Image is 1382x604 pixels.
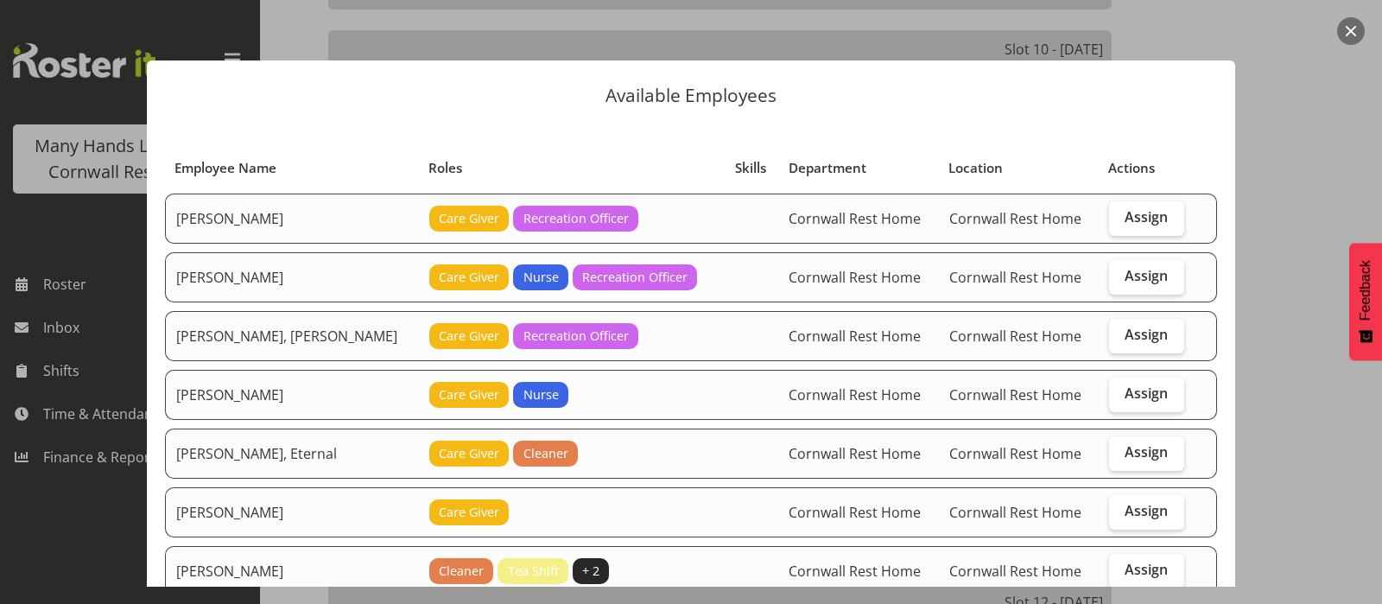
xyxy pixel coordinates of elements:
td: [PERSON_NAME] [165,487,419,537]
span: Cornwall Rest Home [789,209,921,228]
span: Nurse [523,385,559,404]
span: Cornwall Rest Home [949,503,1081,522]
span: Cornwall Rest Home [949,327,1081,346]
span: Cornwall Rest Home [789,268,921,287]
span: Care Giver [439,209,499,228]
span: Roles [428,158,462,178]
span: Cornwall Rest Home [949,562,1081,581]
span: Cornwall Rest Home [789,385,921,404]
span: Cleaner [439,562,484,581]
span: Care Giver [439,268,499,287]
span: + 2 [582,562,599,581]
span: Recreation Officer [523,209,629,228]
span: Assign [1125,443,1168,461]
span: Cornwall Rest Home [949,209,1081,228]
button: Feedback - Show survey [1349,243,1382,360]
span: Care Giver [439,327,499,346]
span: Department [789,158,866,178]
span: Assign [1125,502,1168,519]
span: Cornwall Rest Home [789,444,921,463]
span: Cornwall Rest Home [789,503,921,522]
span: Actions [1108,158,1155,178]
span: Cornwall Rest Home [949,444,1081,463]
span: Cleaner [523,444,568,463]
span: Cornwall Rest Home [949,385,1081,404]
span: Location [948,158,1003,178]
span: Assign [1125,561,1168,578]
span: Cornwall Rest Home [789,562,921,581]
span: Assign [1125,385,1168,402]
p: Available Employees [164,86,1218,105]
td: [PERSON_NAME] [165,370,419,420]
span: Assign [1125,326,1168,343]
span: Tea Shift [508,562,559,581]
span: Care Giver [439,444,499,463]
span: Assign [1125,208,1168,226]
span: Employee Name [174,158,276,178]
td: [PERSON_NAME], Eternal [165,429,419,479]
span: Feedback [1358,260,1373,321]
span: Care Giver [439,503,499,522]
span: Cornwall Rest Home [949,268,1081,287]
span: Recreation Officer [523,327,629,346]
span: Skills [735,158,766,178]
td: [PERSON_NAME] [165,252,419,302]
span: Care Giver [439,385,499,404]
span: Assign [1125,267,1168,284]
td: [PERSON_NAME], [PERSON_NAME] [165,311,419,361]
span: Recreation Officer [582,268,688,287]
td: [PERSON_NAME] [165,546,419,596]
span: Cornwall Rest Home [789,327,921,346]
td: [PERSON_NAME] [165,194,419,244]
span: Nurse [523,268,559,287]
